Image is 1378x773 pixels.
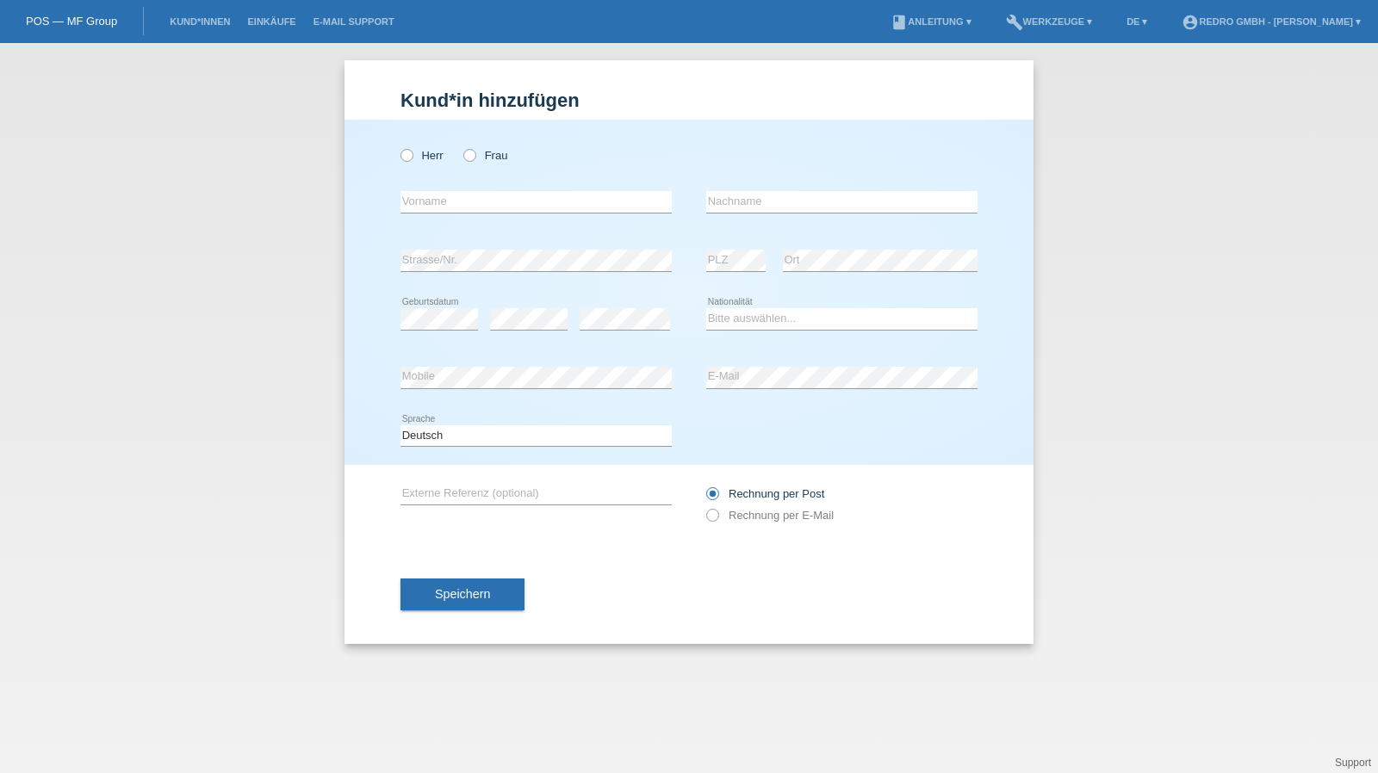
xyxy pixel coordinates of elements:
[400,149,412,160] input: Herr
[1182,14,1199,31] i: account_circle
[305,16,403,27] a: E-Mail Support
[400,578,525,611] button: Speichern
[706,509,834,522] label: Rechnung per E-Mail
[463,149,507,162] label: Frau
[1335,757,1371,769] a: Support
[463,149,475,160] input: Frau
[882,16,979,27] a: bookAnleitung ▾
[1118,16,1156,27] a: DE ▾
[891,14,908,31] i: book
[706,487,717,509] input: Rechnung per Post
[161,16,239,27] a: Kund*innen
[997,16,1102,27] a: buildWerkzeuge ▾
[1006,14,1023,31] i: build
[435,587,490,601] span: Speichern
[26,15,117,28] a: POS — MF Group
[239,16,304,27] a: Einkäufe
[400,149,444,162] label: Herr
[1173,16,1369,27] a: account_circleRedro GmbH - [PERSON_NAME] ▾
[706,509,717,530] input: Rechnung per E-Mail
[400,90,978,111] h1: Kund*in hinzufügen
[706,487,824,500] label: Rechnung per Post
